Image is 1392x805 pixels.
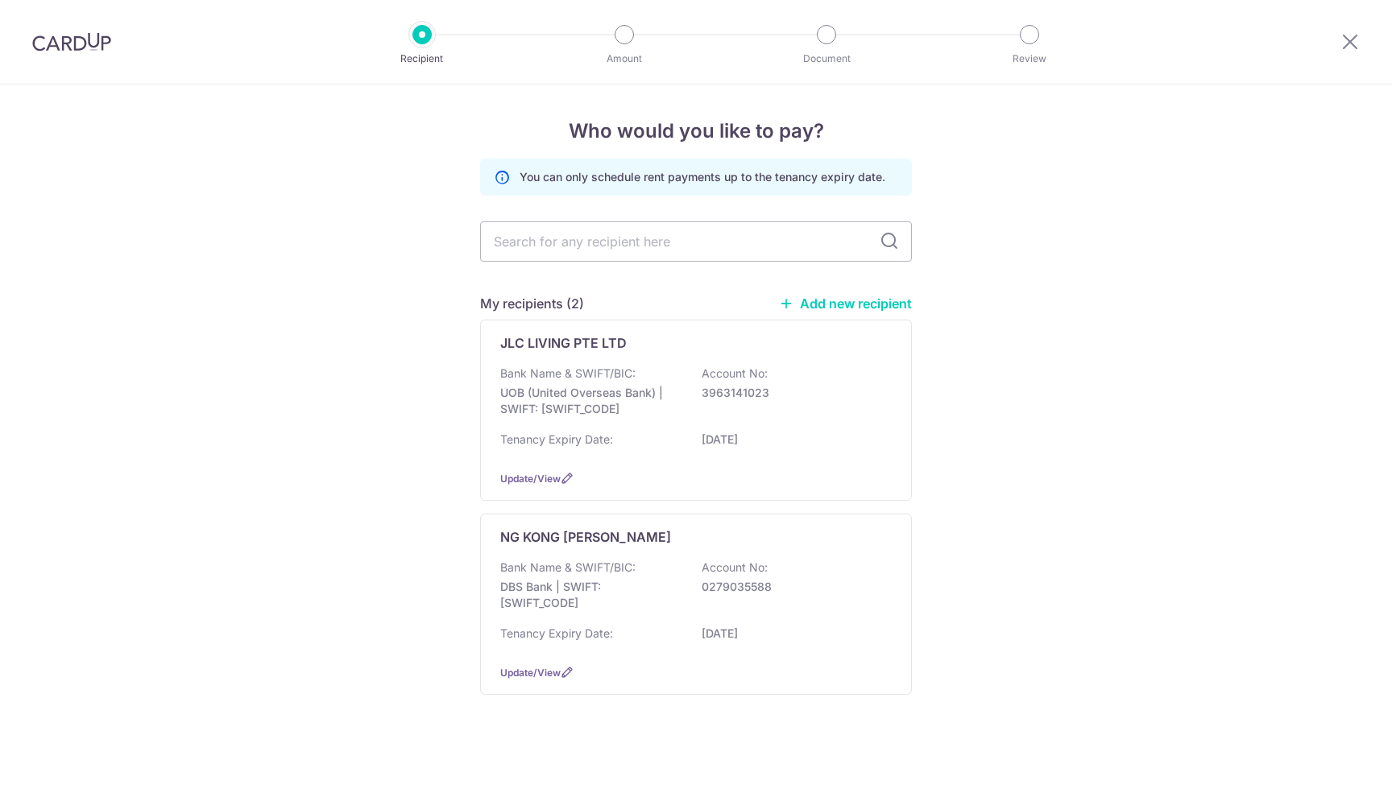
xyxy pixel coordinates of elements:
p: NG KONG [PERSON_NAME] [500,527,671,547]
p: You can only schedule rent payments up to the tenancy expiry date. [520,169,885,185]
p: Bank Name & SWIFT/BIC: [500,559,636,576]
p: Tenancy Expiry Date: [500,625,613,642]
h5: My recipients (2) [480,294,584,313]
p: [DATE] [702,625,882,642]
p: JLC LIVING PTE LTD [500,333,627,353]
p: UOB (United Overseas Bank) | SWIFT: [SWIFT_CODE] [500,385,681,417]
p: Account No: [702,559,768,576]
p: DBS Bank | SWIFT: [SWIFT_CODE] [500,579,681,611]
input: Search for any recipient here [480,221,912,262]
p: 0279035588 [702,579,882,595]
p: Tenancy Expiry Date: [500,431,613,448]
p: Amount [565,51,684,67]
p: Bank Name & SWIFT/BIC: [500,365,636,382]
p: [DATE] [702,431,882,448]
h4: Who would you like to pay? [480,117,912,146]
p: Account No: [702,365,768,382]
p: Recipient [362,51,482,67]
a: Update/View [500,667,561,679]
p: 3963141023 [702,385,882,401]
a: Add new recipient [779,295,912,312]
a: Update/View [500,473,561,485]
img: CardUp [32,32,111,52]
p: Document [767,51,886,67]
p: Review [970,51,1089,67]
